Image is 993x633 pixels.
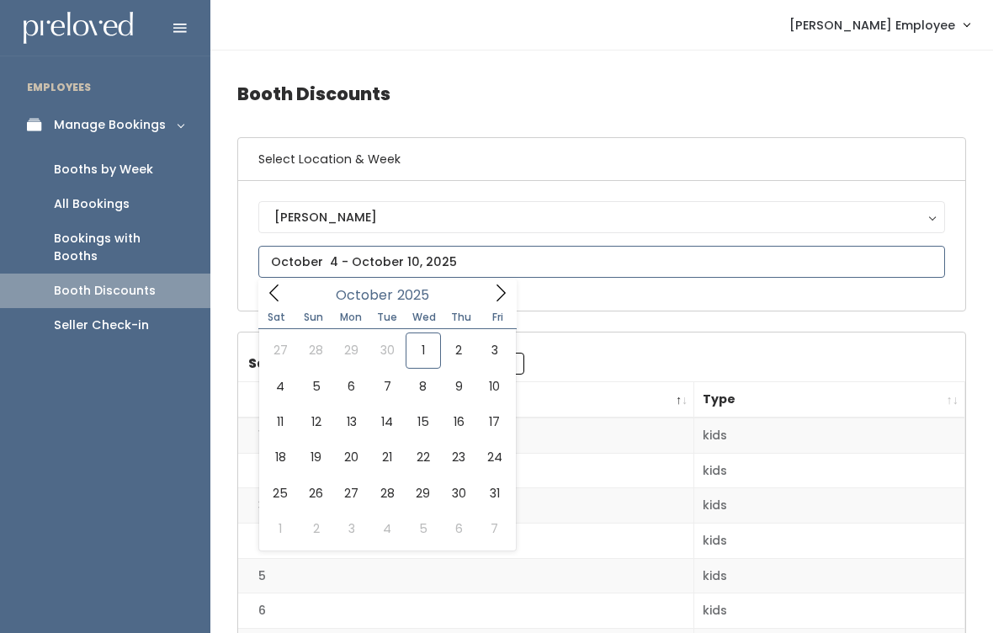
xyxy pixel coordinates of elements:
[476,511,512,546] span: November 7, 2025
[694,593,965,629] td: kids
[334,332,369,368] span: September 29, 2025
[298,476,333,511] span: October 26, 2025
[295,312,332,322] span: Sun
[24,12,133,45] img: preloved logo
[238,382,694,418] th: Booth Number: activate to sort column descending
[773,7,986,43] a: [PERSON_NAME] Employee
[694,418,965,453] td: kids
[476,404,512,439] span: October 17, 2025
[238,418,694,453] td: 1
[694,488,965,524] td: kids
[443,312,480,322] span: Thu
[369,476,405,511] span: October 28, 2025
[238,453,694,488] td: 2
[263,439,298,475] span: October 18, 2025
[298,439,333,475] span: October 19, 2025
[336,289,393,302] span: October
[694,453,965,488] td: kids
[54,316,149,334] div: Seller Check-in
[441,439,476,475] span: October 23, 2025
[54,116,166,134] div: Manage Bookings
[406,312,443,322] span: Wed
[274,208,929,226] div: [PERSON_NAME]
[298,332,333,368] span: September 28, 2025
[238,488,694,524] td: 3
[54,230,183,265] div: Bookings with Booths
[694,524,965,559] td: kids
[332,312,369,322] span: Mon
[258,201,945,233] button: [PERSON_NAME]
[54,282,156,300] div: Booth Discounts
[238,524,694,559] td: 4
[298,404,333,439] span: October 12, 2025
[54,195,130,213] div: All Bookings
[369,369,405,404] span: October 7, 2025
[298,511,333,546] span: November 2, 2025
[441,332,476,368] span: October 2, 2025
[476,369,512,404] span: October 10, 2025
[248,353,524,375] label: Search:
[334,511,369,546] span: November 3, 2025
[298,369,333,404] span: October 5, 2025
[406,476,441,511] span: October 29, 2025
[441,404,476,439] span: October 16, 2025
[263,476,298,511] span: October 25, 2025
[476,332,512,368] span: October 3, 2025
[406,404,441,439] span: October 15, 2025
[369,312,406,322] span: Tue
[369,332,405,368] span: September 30, 2025
[406,511,441,546] span: November 5, 2025
[369,439,405,475] span: October 21, 2025
[369,511,405,546] span: November 4, 2025
[263,511,298,546] span: November 1, 2025
[263,369,298,404] span: October 4, 2025
[54,161,153,178] div: Booths by Week
[334,369,369,404] span: October 6, 2025
[369,404,405,439] span: October 14, 2025
[258,246,945,278] input: October 4 - October 10, 2025
[258,312,295,322] span: Sat
[441,476,476,511] span: October 30, 2025
[480,312,517,322] span: Fri
[789,16,955,35] span: [PERSON_NAME] Employee
[694,382,965,418] th: Type: activate to sort column ascending
[238,558,694,593] td: 5
[441,511,476,546] span: November 6, 2025
[334,476,369,511] span: October 27, 2025
[263,404,298,439] span: October 11, 2025
[237,71,966,117] h4: Booth Discounts
[393,285,443,306] input: Year
[476,439,512,475] span: October 24, 2025
[694,558,965,593] td: kids
[406,369,441,404] span: October 8, 2025
[263,332,298,368] span: September 27, 2025
[441,369,476,404] span: October 9, 2025
[406,439,441,475] span: October 22, 2025
[334,404,369,439] span: October 13, 2025
[406,332,441,368] span: October 1, 2025
[334,439,369,475] span: October 20, 2025
[476,476,512,511] span: October 31, 2025
[238,138,965,181] h6: Select Location & Week
[238,593,694,629] td: 6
